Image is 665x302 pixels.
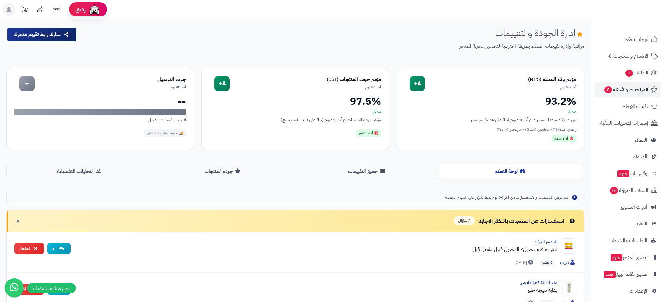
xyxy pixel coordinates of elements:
[629,286,647,295] span: الإعدادات
[625,35,648,44] span: لوحة التحكم
[595,82,661,97] a: المراجعات والأسئلة8
[75,6,86,13] span: رفيق
[439,164,583,179] button: لوحة التحكم
[595,166,661,181] a: وآتس آبجديد
[8,164,152,179] button: التحليلات التفصيلية
[425,76,576,83] div: مؤشر ولاء العملاء (NPS)
[82,43,584,50] p: مراقبة وإدارة تقييمات العملاء بطريقة احترافية لتحسين تجربة المتجر
[540,260,555,266] span: 0 طلب
[561,279,576,294] img: Product
[19,76,35,91] div: --
[610,253,647,262] span: تطبيق المتجر
[604,271,616,278] span: جديد
[595,132,661,148] a: العملاء
[152,164,296,179] button: جودة المنتجات
[535,239,557,245] a: المقشر المركز
[17,3,33,17] a: تحديثات المنصة
[405,109,576,115] div: ممتاز
[16,217,21,224] span: ▼
[560,260,576,266] span: ضيف
[454,216,475,225] span: 2 سؤال
[595,183,661,198] a: السلات المتروكة16
[14,96,186,106] div: --
[609,186,648,195] span: السلات المتروكة
[7,28,76,41] button: شارك رابط تقييم متجرك
[35,85,186,90] div: آخر 90 يوم
[617,170,629,177] span: جديد
[14,109,186,115] div: لا توجد بيانات كافية
[76,246,557,253] div: ليش مافيه مفعول؟ المفعول قليل مامثل قبل
[495,28,584,38] h1: إدارة الجودة والتقييمات
[635,135,647,144] span: العملاء
[595,267,661,282] a: تطبيق نقاط البيعجديد
[625,68,648,77] span: الطلبات
[425,85,576,90] div: آخر 90 يوم
[635,219,647,228] span: التقارير
[595,216,661,231] a: التقارير
[47,243,71,254] button: رد
[295,164,439,179] button: جميع التقييمات
[595,99,661,114] a: طلبات الإرجاع
[613,52,648,60] span: الأقسام والمنتجات
[230,85,381,90] div: آخر 90 يوم
[604,86,612,93] span: 8
[405,116,576,123] div: من عملائك سعداء بمتجرك في آخر 90 يوم (بناءً على 74 تقييم متجر)
[88,3,101,16] img: ai-face.png
[405,96,576,106] div: 93.2%
[35,76,186,83] div: جودة التوصيل
[405,127,576,132] div: راضين (93.2%) • محايدين (1.4%) • منزعجين (5.4%)
[623,102,648,111] span: طلبات الإرجاع
[445,195,568,201] span: يتم عرض التقييمات والاستفسارات من آخر 90 يوم فقط للتركيز على المهام الحديثة
[356,129,381,137] div: 🎯 أداء متميز
[625,70,633,77] span: 3
[603,270,647,279] span: تطبيق نقاط البيع
[520,279,557,286] a: ماسك الكركم الطبيعي
[595,250,661,265] a: تطبيق المتجرجديد
[76,286,557,294] div: بداية نتيجه حلو
[410,76,425,91] div: A+
[595,283,661,299] a: الإعدادات
[552,135,576,142] div: 🎯 أداء متميز
[595,65,661,80] a: الطلبات3
[209,109,381,115] div: ممتاز
[611,254,622,261] span: جديد
[595,149,661,164] a: المدونة
[609,236,647,245] span: التطبيقات والخدمات
[14,116,186,123] div: لا توجد تقييمات توصيل
[633,152,647,161] span: المدونة
[595,199,661,215] a: أدوات التسويق
[515,260,535,266] span: [DATE]
[14,243,44,254] button: تجاهل
[595,116,661,131] a: إشعارات التحويلات البنكية
[214,76,230,91] div: A+
[595,32,661,47] a: لوحة التحكم
[454,216,576,225] div: استفسارات عن المنتجات بانتظار الإجابة
[209,116,381,123] div: مؤشر جودة المنتجات في آخر 90 يوم (بناءً على 169 تقييم منتج)
[617,169,647,178] span: وآتس آب
[144,129,186,137] div: 🚚 لا توجد تقييمات شحن
[620,203,647,211] span: أدوات التسويق
[230,76,381,83] div: مؤشر جودة المنتجات (CSI)
[209,96,381,106] div: 97.5%
[595,233,661,248] a: التطبيقات والخدمات
[561,238,576,254] img: Product
[604,85,648,94] span: المراجعات والأسئلة
[600,119,648,128] span: إشعارات التحويلات البنكية
[610,187,618,194] span: 16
